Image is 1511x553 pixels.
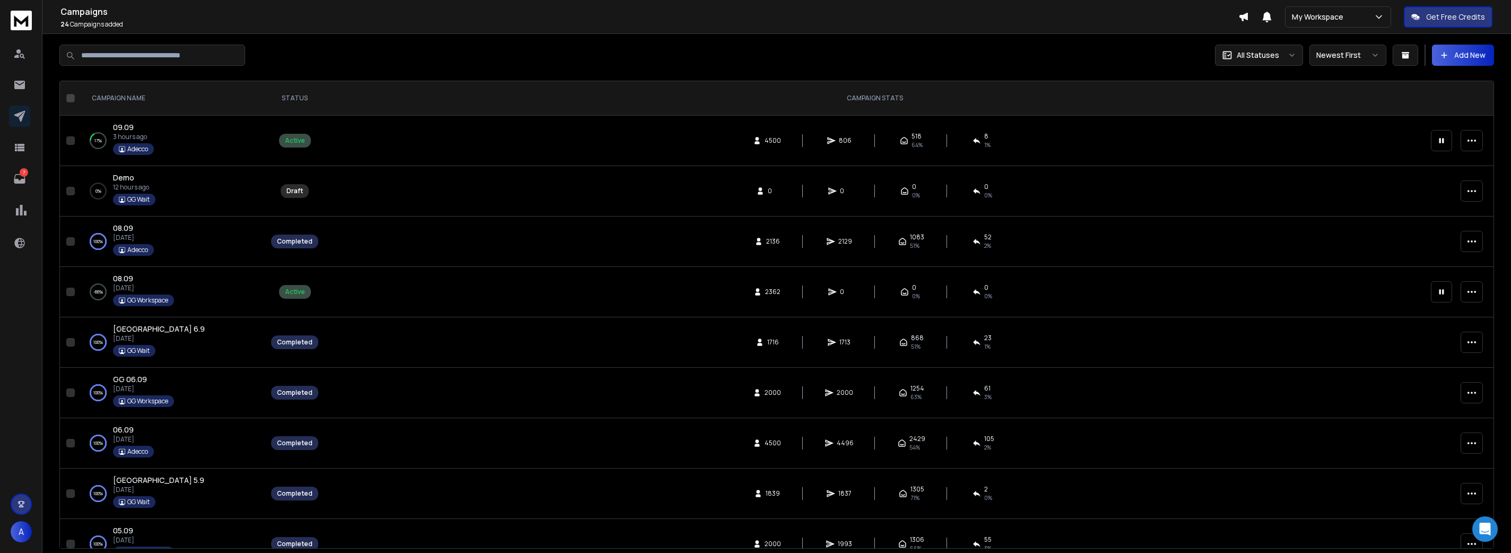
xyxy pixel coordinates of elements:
p: GG Wait [127,195,150,204]
button: A [11,521,32,542]
p: 100 % [93,236,103,247]
a: 08.09 [113,223,133,234]
span: 0% [984,292,992,300]
div: Draft [286,187,303,195]
p: -66 % [93,287,103,297]
div: Completed [277,388,312,397]
span: 2000 [765,540,781,548]
p: Campaigns added [60,20,1238,29]
p: 12 hours ago [113,183,155,192]
span: 1993 [838,540,852,548]
span: Demo [113,172,134,183]
p: Adecco [127,447,148,456]
p: [DATE] [113,284,174,292]
button: Add New [1432,45,1494,66]
span: 23 [984,334,992,342]
p: GG Workspace [127,397,168,405]
span: 105 [984,435,994,443]
p: GG Wait [127,347,150,355]
div: Completed [277,338,312,347]
div: Active [285,136,305,145]
a: GG 06.09 [113,374,147,385]
span: 2429 [909,435,925,443]
p: 100 % [93,539,103,549]
span: 3 % [984,544,992,552]
button: Newest First [1309,45,1386,66]
p: GG Workspace [127,296,168,305]
span: 0 [984,183,988,191]
span: 64 % [911,141,923,149]
a: 05.09 [113,525,133,536]
span: 2 % [984,443,991,452]
span: 1254 [910,384,924,393]
p: [DATE] [113,435,154,444]
span: 1839 [766,489,780,498]
h1: Campaigns [60,5,1238,18]
span: 71 % [910,494,919,502]
a: [GEOGRAPHIC_DATA] 6.9 [113,324,205,334]
button: Get Free Credits [1404,6,1492,28]
p: 3 hours ago [113,133,154,141]
span: 1716 [767,338,779,347]
a: [GEOGRAPHIC_DATA] 5.9 [113,475,204,486]
span: 0% [912,292,920,300]
span: 4496 [837,439,854,447]
a: 7 [9,168,30,189]
td: 17%09.093 hours agoAdecco [79,116,265,166]
span: 868 [911,334,924,342]
span: 1306 [910,535,924,544]
span: 66 % [910,544,922,552]
th: CAMPAIGN STATS [325,81,1425,116]
span: 4500 [765,439,781,447]
span: 0 [912,183,916,191]
a: 08.09 [113,273,133,284]
p: [DATE] [113,334,205,343]
span: 2000 [765,388,781,397]
span: 3 % [984,393,992,401]
span: 1837 [838,489,852,498]
p: [DATE] [113,234,154,242]
p: 0 % [95,186,101,196]
th: CAMPAIGN NAME [79,81,265,116]
a: 09.09 [113,122,134,133]
th: STATUS [265,81,325,116]
span: 2129 [838,237,852,246]
td: 100%06.09[DATE]Adecco [79,418,265,469]
td: 100%[GEOGRAPHIC_DATA] 6.9[DATE]GG Wait [79,317,265,368]
span: 1083 [910,233,924,241]
img: logo [11,11,32,30]
div: Active [285,288,305,296]
p: [DATE] [113,385,174,393]
span: 0 [840,187,850,195]
p: Adecco [127,246,148,254]
span: 518 [911,132,922,141]
span: 2362 [765,288,780,296]
span: 55 [984,535,992,544]
p: GG Wait [127,498,150,506]
a: 06.09 [113,425,134,435]
td: 0%Demo12 hours agoGG Wait [79,166,265,217]
div: Completed [277,237,312,246]
p: 100 % [93,438,103,448]
td: 100%GG 06.09[DATE]GG Workspace [79,368,265,418]
td: 100%08.09[DATE]Adecco [79,217,265,267]
span: 1 % [984,141,991,149]
p: 7 [20,168,28,177]
span: 06.09 [113,425,134,435]
span: 0% [984,191,992,200]
p: 100 % [93,337,103,348]
td: -66%08.09[DATE]GG Workspace [79,267,265,317]
span: 08.09 [113,273,133,283]
span: 51 % [910,241,919,250]
span: 2000 [837,388,853,397]
span: 51 % [911,342,921,351]
p: [DATE] [113,536,174,545]
span: 0 [912,283,916,292]
span: 806 [839,136,852,145]
span: 1305 [910,485,924,494]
